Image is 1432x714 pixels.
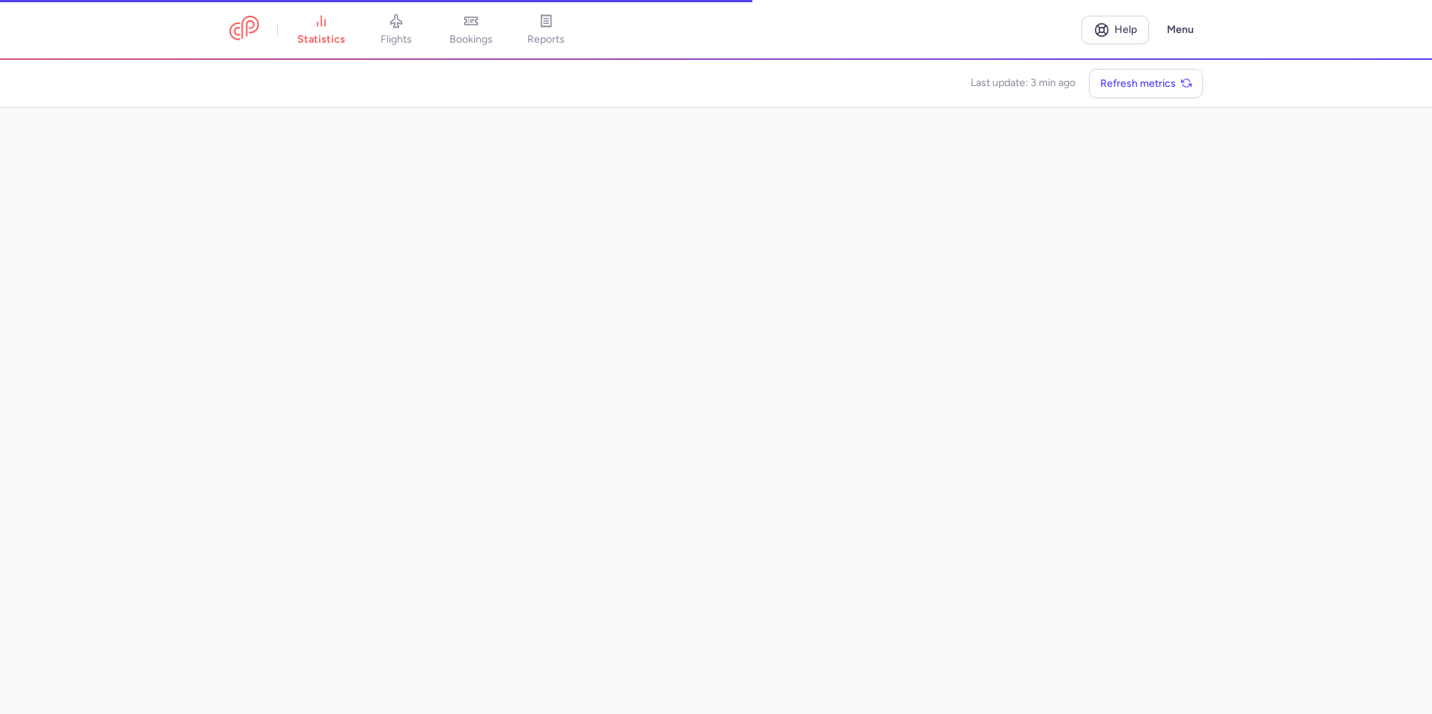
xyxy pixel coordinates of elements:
[527,33,565,46] span: reports
[359,13,434,46] a: flights
[1114,24,1137,35] span: Help
[284,13,359,46] a: statistics
[509,13,583,46] a: reports
[971,76,1075,91] time: Last update: 3 min ago
[1081,16,1149,44] a: Help
[297,33,345,46] span: statistics
[380,33,412,46] span: flights
[1100,78,1176,89] span: Refresh metrics
[449,33,493,46] span: bookings
[434,13,509,46] a: bookings
[1158,16,1203,44] button: Menu
[1089,69,1203,98] button: Refresh metrics
[229,16,259,43] a: CitizenPlane red outlined logo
